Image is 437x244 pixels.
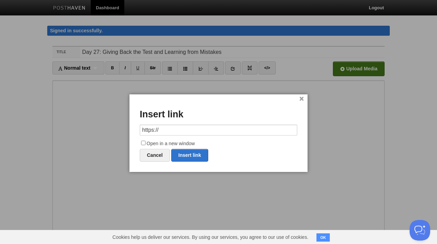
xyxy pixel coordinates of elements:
a: × [299,97,304,101]
iframe: Help Scout Beacon - Open [410,220,430,241]
a: Cancel [140,149,170,162]
button: OK [316,233,330,242]
input: Open in a new window [141,141,146,145]
span: Cookies help us deliver our services. By using our services, you agree to our use of cookies. [105,230,315,244]
h3: Insert link [140,109,297,120]
label: Open in a new window [140,140,297,148]
a: Insert link [171,149,208,162]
